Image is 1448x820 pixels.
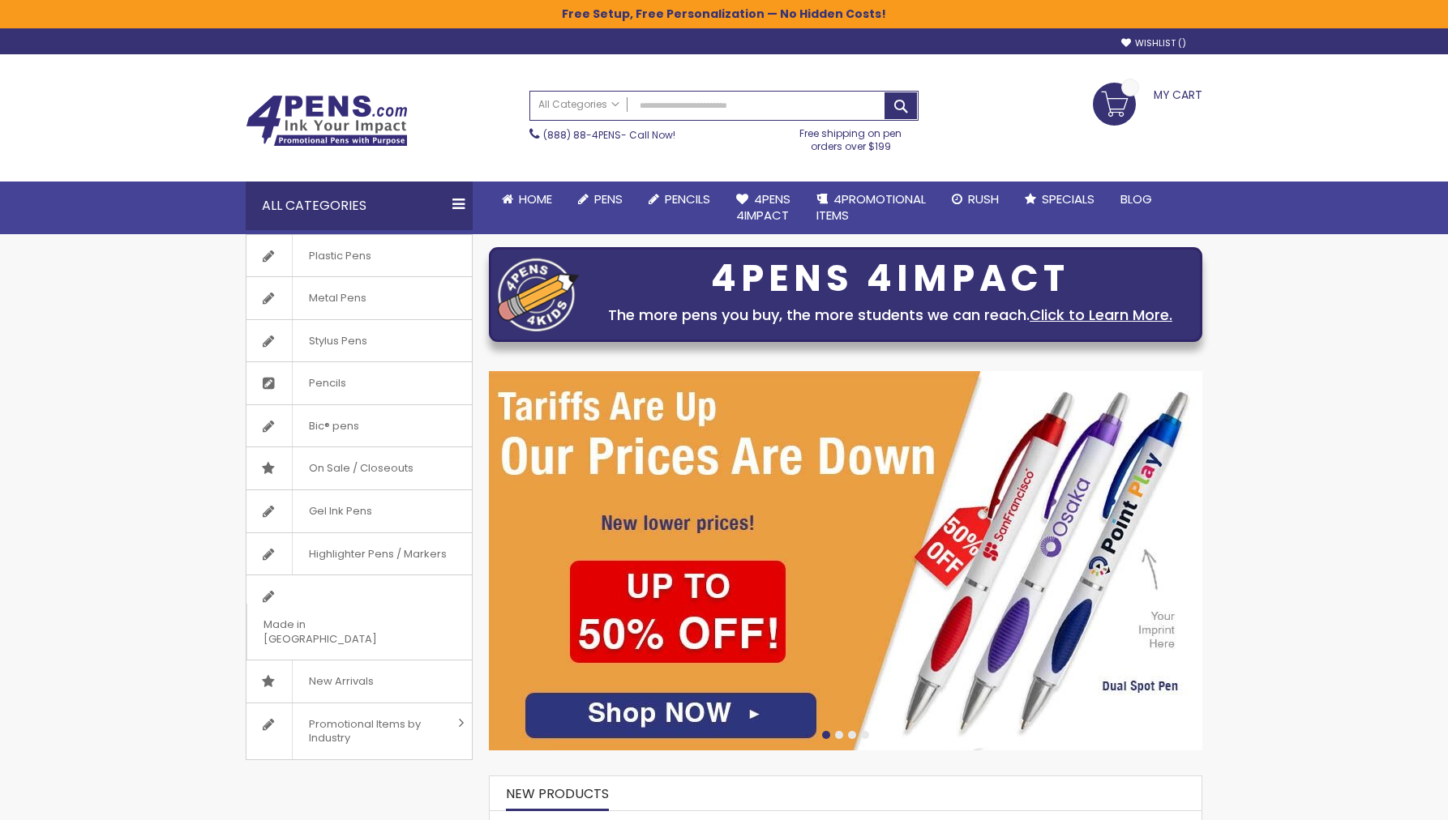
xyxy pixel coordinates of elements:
[1030,305,1172,325] a: Click to Learn More.
[1012,182,1107,217] a: Specials
[292,533,463,575] span: Highlighter Pens / Markers
[538,98,619,111] span: All Categories
[246,575,472,660] a: Made in [GEOGRAPHIC_DATA]
[292,703,452,759] span: Promotional Items by Industry
[246,235,472,277] a: Plastic Pens
[246,490,472,532] a: Gel Ink Pens
[246,660,472,703] a: New Arrivals
[246,277,472,319] a: Metal Pens
[565,182,636,217] a: Pens
[1121,37,1186,49] a: Wishlist
[246,604,431,660] span: Made in [GEOGRAPHIC_DATA]
[783,121,919,153] div: Free shipping on pen orders over $199
[246,320,472,362] a: Stylus Pens
[1107,182,1165,217] a: Blog
[587,304,1193,327] div: The more pens you buy, the more students we can reach.
[292,405,375,447] span: Bic® pens
[246,95,408,147] img: 4Pens Custom Pens and Promotional Products
[803,182,939,234] a: 4PROMOTIONALITEMS
[1120,190,1152,207] span: Blog
[246,533,472,575] a: Highlighter Pens / Markers
[292,320,383,362] span: Stylus Pens
[939,182,1012,217] a: Rush
[594,190,623,207] span: Pens
[246,447,472,489] a: On Sale / Closeouts
[498,258,579,331] img: four_pen_logo.png
[506,784,609,803] span: New Products
[246,362,472,404] a: Pencils
[543,128,675,142] span: - Call Now!
[543,128,621,142] a: (888) 88-4PENS
[292,660,390,703] span: New Arrivals
[246,703,472,759] a: Promotional Items by Industry
[246,182,473,230] div: All Categories
[292,362,362,404] span: Pencils
[489,371,1202,750] img: /cheap-promotional-products.html
[530,92,628,118] a: All Categories
[968,190,999,207] span: Rush
[587,262,1193,296] div: 4PENS 4IMPACT
[519,190,552,207] span: Home
[636,182,723,217] a: Pencils
[816,190,926,224] span: 4PROMOTIONAL ITEMS
[723,182,803,234] a: 4Pens4impact
[665,190,710,207] span: Pencils
[489,182,565,217] a: Home
[292,235,388,277] span: Plastic Pens
[246,405,472,447] a: Bic® pens
[292,277,383,319] span: Metal Pens
[292,490,388,532] span: Gel Ink Pens
[1042,190,1095,207] span: Specials
[292,447,430,489] span: On Sale / Closeouts
[736,190,790,224] span: 4Pens 4impact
